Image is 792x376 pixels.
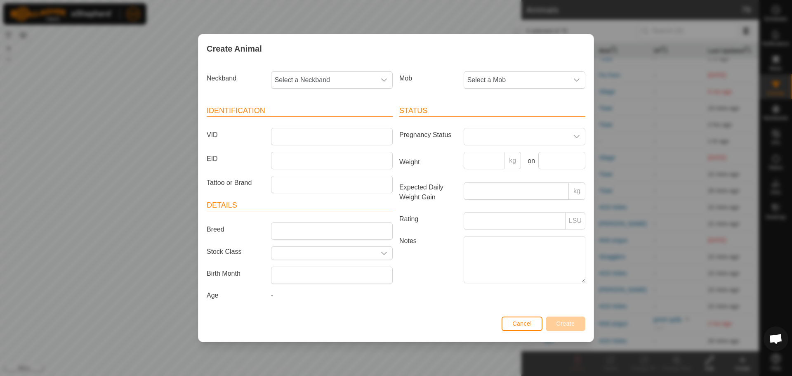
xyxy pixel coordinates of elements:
label: Rating [396,212,460,226]
label: Expected Daily Weight Gain [396,182,460,202]
header: Details [207,200,393,211]
label: Age [203,291,268,300]
span: Create [556,320,575,327]
button: Cancel [502,317,542,331]
div: Open chat [764,326,788,351]
span: Cancel [512,320,532,327]
label: Stock Class [203,246,268,257]
span: - [271,292,273,299]
label: Pregnancy Status [396,128,460,142]
header: Identification [207,105,393,117]
div: dropdown trigger [568,128,585,145]
div: dropdown trigger [376,247,392,260]
p-inputgroup-addon: LSU [566,212,585,229]
label: Mob [396,71,460,85]
p-inputgroup-addon: kg [504,152,521,169]
button: Create [546,317,585,331]
span: Select a Mob [464,72,568,88]
label: Weight [396,152,460,173]
span: Select a Neckband [271,72,376,88]
label: VID [203,128,268,142]
span: Create Animal [207,43,262,55]
label: on [524,156,535,166]
label: Breed [203,222,268,236]
header: Status [399,105,585,117]
p-inputgroup-addon: kg [569,182,585,200]
label: EID [203,152,268,166]
label: Birth Month [203,267,268,281]
div: dropdown trigger [376,72,392,88]
div: dropdown trigger [568,72,585,88]
label: Tattoo or Brand [203,176,268,190]
label: Notes [396,236,460,283]
label: Neckband [203,71,268,85]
